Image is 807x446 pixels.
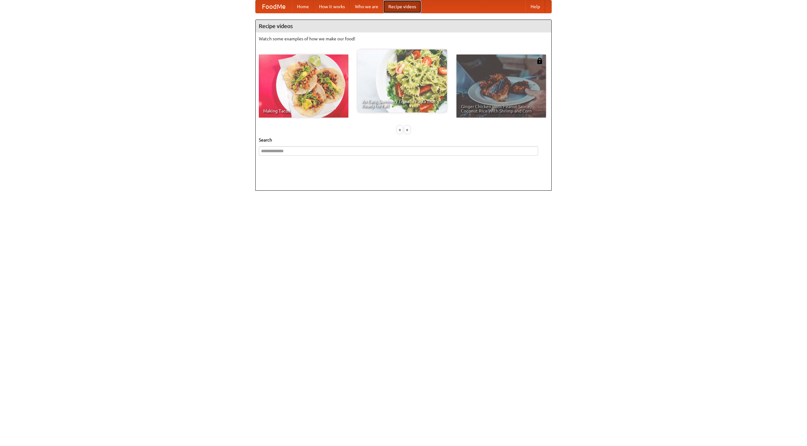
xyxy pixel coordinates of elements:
span: An Easy, Summery Tomato Pasta That's Ready for Fall [362,99,443,108]
h5: Search [259,137,548,143]
img: 483408.png [537,58,543,64]
a: How it works [314,0,350,13]
div: « [397,126,403,134]
a: Who we are [350,0,383,13]
a: Making Tacos [259,55,348,118]
a: Home [292,0,314,13]
p: Watch some examples of how we make our food! [259,36,548,42]
span: Making Tacos [263,109,344,113]
h4: Recipe videos [256,20,551,32]
a: FoodMe [256,0,292,13]
a: An Easy, Summery Tomato Pasta That's Ready for Fall [357,49,447,113]
a: Help [525,0,545,13]
a: Recipe videos [383,0,421,13]
div: » [404,126,410,134]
